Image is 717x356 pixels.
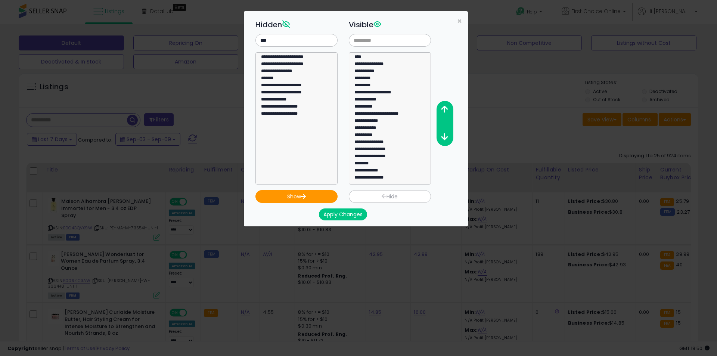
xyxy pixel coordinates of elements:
[255,190,338,203] button: Show
[349,19,431,30] h3: Visible
[255,19,338,30] h3: Hidden
[349,190,431,203] button: Hide
[457,16,462,27] span: ×
[319,208,367,220] button: Apply Changes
